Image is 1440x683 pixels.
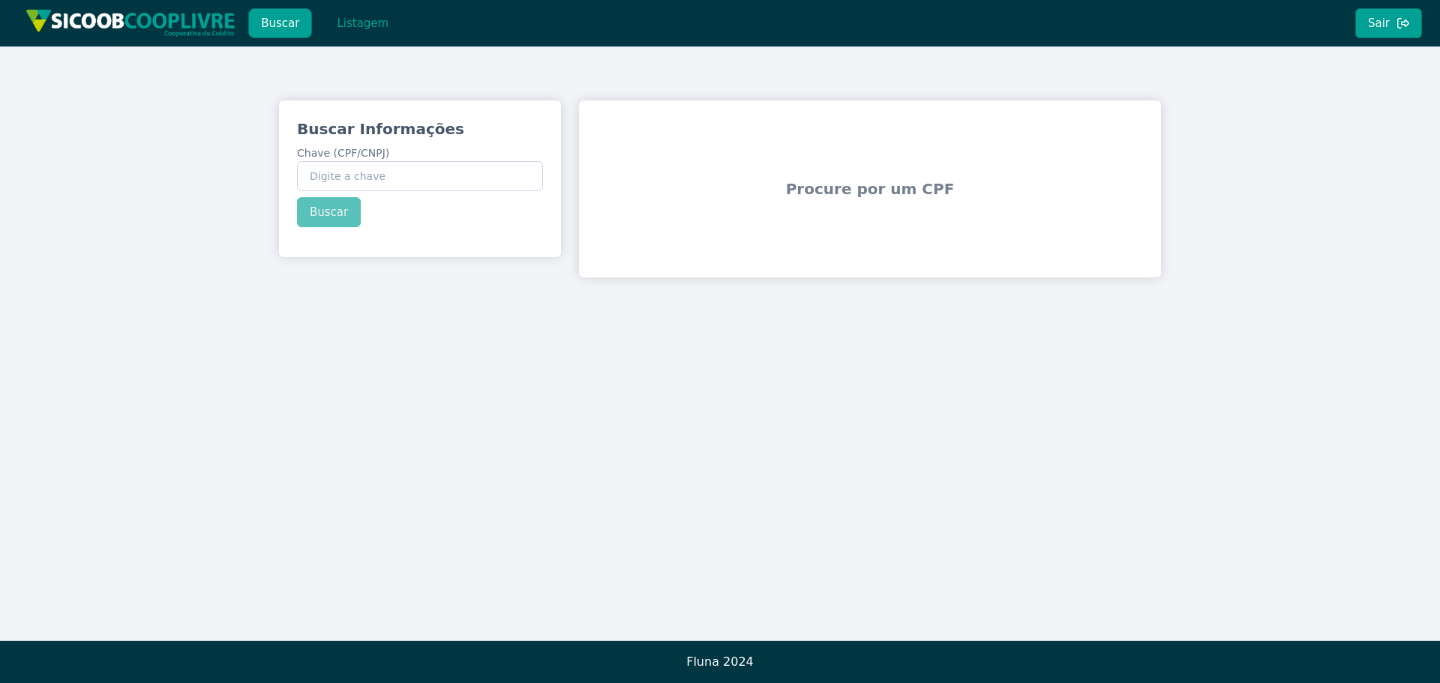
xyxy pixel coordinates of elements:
[248,8,312,38] button: Buscar
[297,118,543,139] h3: Buscar Informações
[585,142,1155,235] span: Procure por um CPF
[297,161,543,191] input: Chave (CPF/CNPJ)
[297,147,389,159] span: Chave (CPF/CNPJ)
[1355,8,1422,38] button: Sair
[686,655,754,669] span: Fluna 2024
[324,8,401,38] button: Listagem
[25,9,235,37] img: img/sicoob_cooplivre.png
